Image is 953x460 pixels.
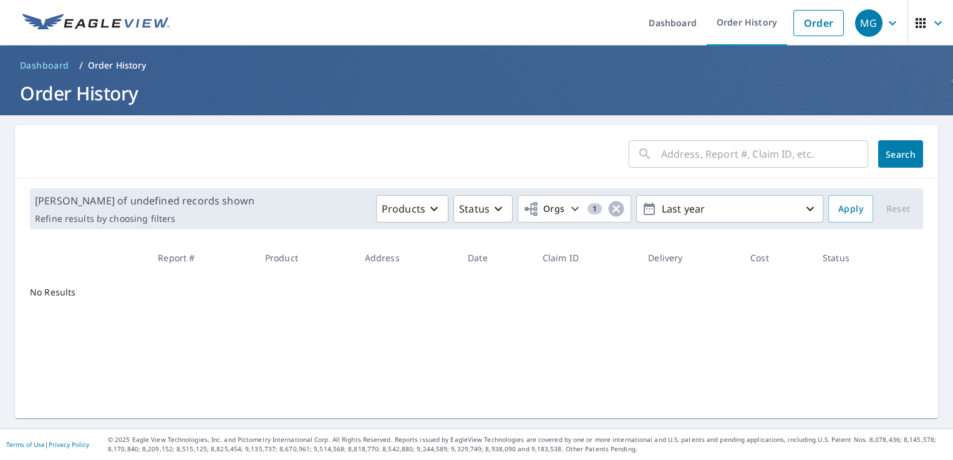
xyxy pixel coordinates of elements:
[636,195,823,223] button: Last year
[6,440,45,449] a: Terms of Use
[88,59,147,72] p: Order History
[108,435,947,454] p: © 2025 Eagle View Technologies, Inc. and Pictometry International Corp. All Rights Reserved. Repo...
[382,201,425,216] p: Products
[255,239,355,276] th: Product
[15,55,74,75] a: Dashboard
[855,9,883,37] div: MG
[638,239,740,276] th: Delivery
[740,239,813,276] th: Cost
[657,198,803,220] p: Last year
[828,195,873,223] button: Apply
[15,55,938,75] nav: breadcrumb
[793,10,844,36] a: Order
[458,239,533,276] th: Date
[518,195,631,223] button: Orgs1
[148,239,254,276] th: Report #
[79,58,83,73] li: /
[453,195,513,223] button: Status
[888,148,913,160] span: Search
[588,204,602,213] span: 1
[15,276,148,309] td: No Results
[20,59,69,72] span: Dashboard
[661,137,868,171] input: Address, Report #, Claim ID, etc.
[35,193,254,208] p: [PERSON_NAME] of undefined records shown
[15,80,938,106] h1: Order History
[22,14,170,32] img: EV Logo
[878,140,923,168] button: Search
[523,201,565,217] span: Orgs
[533,239,639,276] th: Claim ID
[49,440,89,449] a: Privacy Policy
[35,213,254,224] p: Refine results by choosing filters
[459,201,490,216] p: Status
[813,239,901,276] th: Status
[376,195,448,223] button: Products
[355,239,458,276] th: Address
[838,201,863,217] span: Apply
[6,441,89,448] p: |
